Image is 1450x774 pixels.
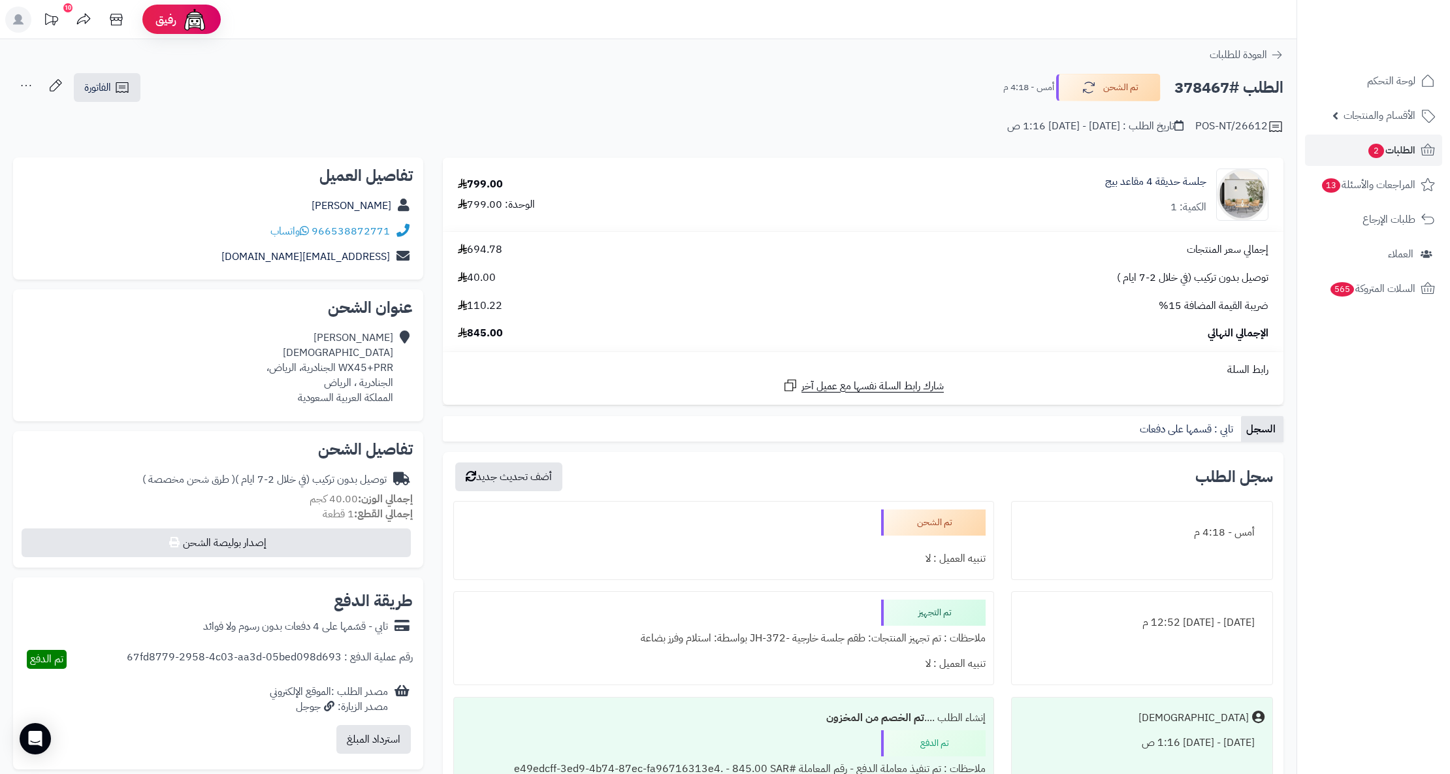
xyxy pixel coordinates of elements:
h2: طريقة الدفع [334,593,413,609]
a: الطلبات2 [1305,135,1442,166]
span: الفاتورة [84,80,111,95]
div: تاريخ الطلب : [DATE] - [DATE] 1:16 ص [1007,119,1184,134]
span: طلبات الإرجاع [1362,210,1415,229]
span: تم الدفع [30,651,63,667]
span: إجمالي سعر المنتجات [1187,242,1268,257]
div: تم الشحن [881,509,986,536]
h2: عنوان الشحن [24,300,413,315]
span: العملاء [1388,245,1413,263]
span: 13 [1322,178,1341,193]
div: الوحدة: 799.00 [458,197,535,212]
a: تحديثات المنصة [35,7,67,36]
span: 40.00 [458,270,496,285]
a: السجل [1241,416,1283,442]
div: تنبيه العميل : لا [462,651,986,677]
span: الطلبات [1367,141,1415,159]
div: تم التجهيز [881,600,986,626]
h2: تفاصيل الشحن [24,442,413,457]
small: 1 قطعة [323,506,413,522]
a: المراجعات والأسئلة13 [1305,169,1442,201]
span: المراجعات والأسئلة [1321,176,1415,194]
strong: إجمالي الوزن: [358,491,413,507]
button: تم الشحن [1056,74,1161,101]
div: [DATE] - [DATE] 1:16 ص [1020,730,1265,756]
a: طلبات الإرجاع [1305,204,1442,235]
div: إنشاء الطلب .... [462,705,986,731]
div: 10 [63,3,72,12]
span: 2 [1368,144,1385,159]
strong: إجمالي القطع: [354,506,413,522]
div: تم الدفع [881,730,986,756]
div: أمس - 4:18 م [1020,520,1265,545]
a: شارك رابط السلة نفسها مع عميل آخر [782,378,944,394]
button: استرداد المبلغ [336,725,411,754]
a: [EMAIL_ADDRESS][DOMAIN_NAME] [221,249,390,265]
a: لوحة التحكم [1305,65,1442,97]
a: السلات المتروكة565 [1305,273,1442,304]
span: شارك رابط السلة نفسها مع عميل آخر [801,379,944,394]
img: ai-face.png [182,7,208,33]
a: [PERSON_NAME] [312,198,391,214]
a: جلسة حديقة 4 مقاعد بيج [1105,174,1206,189]
div: تابي - قسّمها على 4 دفعات بدون رسوم ولا فوائد [203,619,388,634]
div: Open Intercom Messenger [20,723,51,754]
a: الفاتورة [74,73,140,102]
div: POS-NT/26612 [1195,119,1283,135]
div: مصدر الزيارة: جوجل [270,700,388,715]
small: أمس - 4:18 م [1003,81,1054,94]
a: تابي : قسمها على دفعات [1135,416,1241,442]
h2: تفاصيل العميل [24,168,413,184]
div: ملاحظات : تم تجهيز المنتجات: طقم جلسة خارجية -JH-372 بواسطة: استلام وفرز بضاعة [462,626,986,651]
span: رفيق [155,12,176,27]
div: رابط السلة [448,363,1278,378]
h3: سجل الطلب [1195,469,1273,485]
div: توصيل بدون تركيب (في خلال 2-7 ايام ) [142,472,387,487]
span: 845.00 [458,326,503,341]
small: 40.00 كجم [310,491,413,507]
a: العودة للطلبات [1210,47,1283,63]
span: 694.78 [458,242,502,257]
div: [PERSON_NAME] [DEMOGRAPHIC_DATA] WX45+PRR الجنادرية، الرياض، الجنادرية ، الرياض المملكة العربية ا... [266,331,393,405]
div: مصدر الطلب :الموقع الإلكتروني [270,685,388,715]
span: الأقسام والمنتجات [1344,106,1415,125]
div: تنبيه العميل : لا [462,546,986,572]
span: العودة للطلبات [1210,47,1267,63]
span: الإجمالي النهائي [1208,326,1268,341]
a: العملاء [1305,238,1442,270]
div: 799.00 [458,177,503,192]
img: 1754463004-110119010030-90x90.jpg [1217,169,1268,221]
span: 565 [1330,282,1354,297]
img: logo-2.png [1361,29,1438,57]
div: رقم عملية الدفع : 67fd8779-2958-4c03-aa3d-05bed098d693 [127,650,413,669]
span: لوحة التحكم [1367,72,1415,90]
span: السلات المتروكة [1329,280,1415,298]
a: واتساب [270,223,309,239]
div: [DEMOGRAPHIC_DATA] [1138,711,1249,726]
div: [DATE] - [DATE] 12:52 م [1020,610,1265,636]
b: تم الخصم من المخزون [826,710,924,726]
span: 110.22 [458,298,502,314]
button: إصدار بوليصة الشحن [22,528,411,557]
h2: الطلب #378467 [1174,74,1283,101]
span: توصيل بدون تركيب (في خلال 2-7 ايام ) [1117,270,1268,285]
div: الكمية: 1 [1170,200,1206,215]
a: 966538872771 [312,223,390,239]
span: ضريبة القيمة المضافة 15% [1159,298,1268,314]
button: أضف تحديث جديد [455,462,562,491]
span: ( طرق شحن مخصصة ) [142,472,235,487]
